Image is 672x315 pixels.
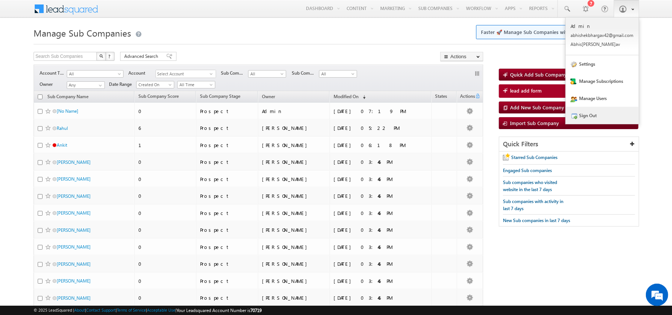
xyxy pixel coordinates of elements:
[109,53,112,59] span: ?
[432,92,451,102] a: States
[57,210,91,216] a: [PERSON_NAME]
[262,210,326,216] div: [PERSON_NAME]
[106,52,115,61] button: ?
[138,108,193,115] div: 0
[262,94,275,99] span: Owner
[334,94,359,99] span: Modified On
[137,81,172,88] span: Created On
[262,193,326,199] div: [PERSON_NAME]
[200,159,254,165] div: Prospect
[138,261,193,267] div: 0
[262,278,326,284] div: [PERSON_NAME]
[262,159,326,165] div: [PERSON_NAME]
[319,70,357,78] a: All
[334,210,428,216] div: [DATE] 03:46 PM
[138,210,193,216] div: 0
[200,125,254,131] div: Prospect
[503,199,563,211] span: Sub companies with activity in last 7 days
[200,142,254,149] div: Prospect
[334,142,428,149] div: [DATE] 06:18 PM
[435,93,447,99] span: States
[34,27,131,39] span: Manage Sub Companies
[10,69,136,223] textarea: Type your message and hit 'Enter'
[200,176,254,183] div: Prospect
[138,93,179,99] span: Sub Company Score
[210,72,216,75] span: select
[39,39,125,49] div: Chat with us now
[566,55,639,72] a: Settings
[40,81,67,88] span: Owner
[136,81,174,88] a: Created On
[262,125,326,131] div: [PERSON_NAME]
[67,81,105,89] input: Type to Search
[138,176,193,183] div: 0
[57,108,78,114] a: [No Name]
[138,294,193,301] div: 0
[511,155,557,160] span: Starred Sub Companies
[200,210,254,216] div: Prospect
[57,193,91,199] a: [PERSON_NAME]
[67,70,124,78] a: All
[57,244,91,250] a: [PERSON_NAME]
[262,227,326,233] div: [PERSON_NAME]
[57,125,68,131] a: Rahul
[571,41,634,47] p: Abhis [PERSON_NAME] av
[200,108,254,115] div: Prospect
[334,278,428,284] div: [DATE] 03:46 PM
[334,227,428,233] div: [DATE] 03:46 PM
[135,92,182,102] a: Sub Company Score
[101,230,135,240] em: Start Chat
[138,125,193,131] div: 6
[57,261,91,267] a: [PERSON_NAME]
[95,82,104,89] a: Show All Items
[57,295,91,301] a: [PERSON_NAME]
[176,308,262,313] span: Your Leadsquared Account Number is
[503,218,570,223] span: New Sub companies in last 7 days
[57,159,91,165] a: [PERSON_NAME]
[124,53,160,60] span: Advanced Search
[117,308,146,312] a: Terms of Service
[196,92,244,102] a: Sub Company Stage
[262,176,326,183] div: [PERSON_NAME]
[200,227,254,233] div: Prospect
[249,71,284,77] span: All
[138,244,193,250] div: 0
[571,32,634,38] p: abhis hekbh argav 42@gm ail.c om
[319,71,355,77] span: All
[67,71,119,77] span: All
[510,71,567,78] span: Quick Add Sub Company
[334,193,428,199] div: [DATE] 03:46 PM
[200,278,254,284] div: Prospect
[156,70,216,78] div: Select Account
[510,104,564,110] span: Add New Sub Company
[200,193,254,199] div: Prospect
[200,93,240,99] span: Sub Company Stage
[440,52,483,61] button: Actions
[262,108,326,115] div: Admin
[38,94,43,99] input: Check all records
[499,84,638,98] a: lead add form
[57,278,91,284] a: [PERSON_NAME]
[566,107,639,124] a: Sign Out
[221,70,248,77] span: Sub Company Stage
[330,92,369,102] a: Modified On (sorted descending)
[566,90,639,107] a: Manage Users
[262,294,326,301] div: [PERSON_NAME]
[138,142,193,149] div: 1
[481,28,634,36] span: Faster 🚀 Manage Sub Companies with a new look ✨
[510,120,559,126] span: Import Sub Company
[200,294,254,301] div: Prospect
[503,168,552,173] span: Engaged Sub companies
[177,81,215,88] a: All Time
[138,159,193,165] div: 0
[262,244,326,250] div: [PERSON_NAME]
[566,18,639,55] a: Admin abhishekbhargav42@gmail.com Abhis[PERSON_NAME]av
[360,94,366,100] span: (sorted descending)
[262,261,326,267] div: [PERSON_NAME]
[571,23,634,29] p: Admin
[138,278,193,284] div: 0
[44,93,92,102] a: Sub Company Name
[499,137,639,152] div: Quick Filters
[178,81,213,88] span: All Time
[128,70,156,77] span: Account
